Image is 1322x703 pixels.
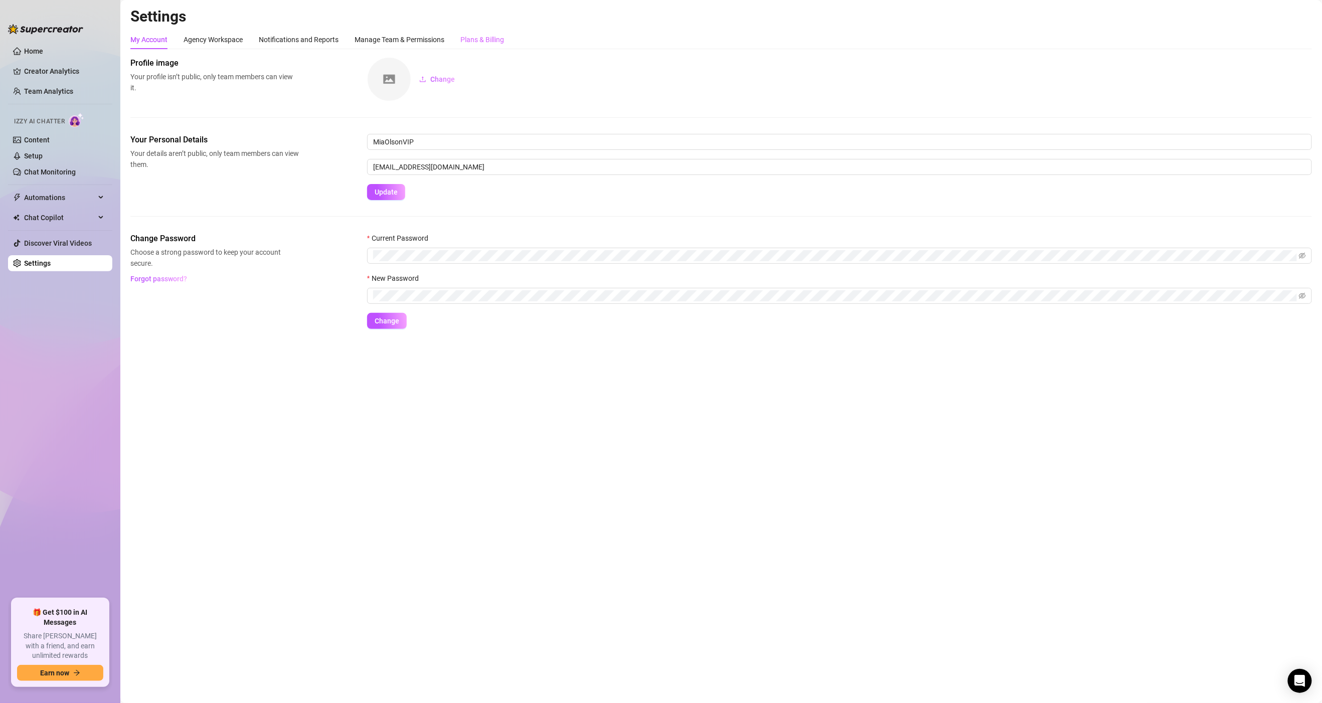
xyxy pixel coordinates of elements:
[13,194,21,202] span: thunderbolt
[69,113,84,127] img: AI Chatter
[24,239,92,247] a: Discover Viral Videos
[130,148,299,170] span: Your details aren’t public, only team members can view them.
[419,76,426,83] span: upload
[24,87,73,95] a: Team Analytics
[24,190,95,206] span: Automations
[24,136,50,144] a: Content
[17,608,103,627] span: 🎁 Get $100 in AI Messages
[1288,669,1312,693] div: Open Intercom Messenger
[130,71,299,93] span: Your profile isn’t public, only team members can view it.
[1299,252,1306,259] span: eye-invisible
[367,134,1312,150] input: Enter name
[367,273,425,284] label: New Password
[40,669,69,677] span: Earn now
[375,317,399,325] span: Change
[1299,292,1306,299] span: eye-invisible
[130,271,188,287] button: Forgot password?
[367,159,1312,175] input: Enter new email
[17,665,103,681] button: Earn nowarrow-right
[24,168,76,176] a: Chat Monitoring
[130,233,299,245] span: Change Password
[460,34,504,45] div: Plans & Billing
[130,7,1312,26] h2: Settings
[24,210,95,226] span: Chat Copilot
[373,290,1297,301] input: New Password
[24,259,51,267] a: Settings
[130,134,299,146] span: Your Personal Details
[184,34,243,45] div: Agency Workspace
[17,631,103,661] span: Share [PERSON_NAME] with a friend, and earn unlimited rewards
[130,247,299,269] span: Choose a strong password to keep your account secure.
[24,152,43,160] a: Setup
[130,57,299,69] span: Profile image
[13,214,20,221] img: Chat Copilot
[373,250,1297,261] input: Current Password
[130,34,168,45] div: My Account
[367,313,407,329] button: Change
[24,47,43,55] a: Home
[8,24,83,34] img: logo-BBDzfeDw.svg
[355,34,444,45] div: Manage Team & Permissions
[14,117,65,126] span: Izzy AI Chatter
[367,184,405,200] button: Update
[259,34,339,45] div: Notifications and Reports
[367,233,435,244] label: Current Password
[375,188,398,196] span: Update
[73,669,80,676] span: arrow-right
[411,71,463,87] button: Change
[368,58,411,101] img: square-placeholder.png
[430,75,455,83] span: Change
[24,63,104,79] a: Creator Analytics
[131,275,188,283] span: Forgot password?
